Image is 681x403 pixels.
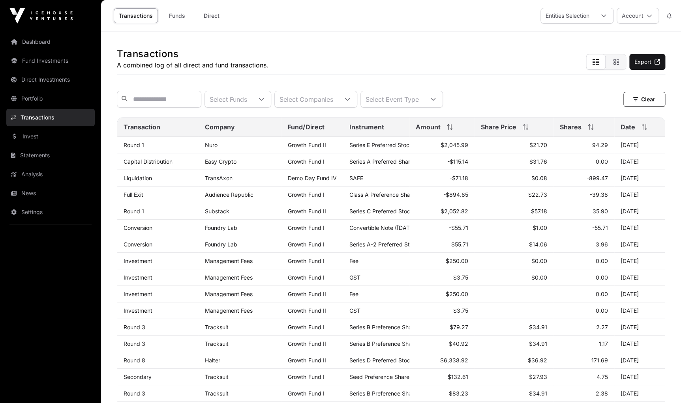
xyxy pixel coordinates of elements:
span: $31.76 [529,158,547,165]
a: Growth Fund I [288,274,324,281]
span: Series E Preferred Stock [349,142,412,148]
a: Conversion [124,224,152,231]
span: Series A Preferred Share [349,158,413,165]
td: [DATE] [614,187,665,203]
span: 35.90 [593,208,608,215]
div: Select Event Type [361,91,424,107]
span: Series B Preference Shares [349,324,419,330]
a: Transactions [114,8,158,23]
a: Analysis [6,166,95,183]
span: 0.00 [596,291,608,297]
a: Investment [124,291,152,297]
span: GST [349,307,360,314]
span: Fee [349,291,358,297]
a: Growth Fund II [288,340,326,347]
td: $6,338.92 [409,352,475,369]
a: Export [629,54,665,70]
span: Shares [560,122,582,132]
a: Dashboard [6,33,95,50]
span: 2.27 [596,324,608,330]
td: [DATE] [614,253,665,269]
a: Statements [6,147,95,164]
a: Growth Fund II [288,291,326,297]
span: $0.00 [531,274,547,281]
span: Series B Preference Shares [349,340,419,347]
td: [DATE] [614,220,665,236]
span: 2.38 [596,390,608,397]
a: Growth Fund I [288,191,324,198]
p: Management Fees [205,307,276,314]
span: Fund/Direct [288,122,324,132]
a: Full Exit [124,191,143,198]
a: Halter [205,357,220,364]
a: Conversion [124,241,152,248]
td: [DATE] [614,352,665,369]
span: Company [205,122,235,132]
td: $3.75 [409,269,475,286]
span: Convertible Note ([DATE]) [349,224,416,231]
a: Investment [124,274,152,281]
span: 171.69 [591,357,608,364]
div: Select Funds [205,91,252,107]
span: Amount [416,122,441,132]
span: 94.29 [592,142,608,148]
a: Growth Fund II [288,142,326,148]
span: $34.91 [529,340,547,347]
a: Capital Distribution [124,158,173,165]
button: Clear [623,92,665,107]
span: $36.92 [528,357,547,364]
a: Growth Fund II [288,357,326,364]
a: Investment [124,307,152,314]
td: $79.27 [409,319,475,336]
a: Invest [6,128,95,145]
td: [DATE] [614,137,665,153]
span: Series A-2 Preferred Stock [349,241,419,248]
td: $250.00 [409,286,475,302]
a: Foundry Lab [205,224,237,231]
img: Icehouse Ventures Logo [9,8,73,24]
span: Series B Preference Shares [349,390,419,397]
iframe: Chat Widget [642,365,681,403]
div: Entities Selection [541,8,594,23]
a: Funds [161,8,193,23]
td: -$115.14 [409,153,475,170]
span: Series C Preferred Stock [349,208,413,215]
a: Nuro [205,142,218,148]
td: $250.00 [409,253,475,269]
a: Direct [196,8,227,23]
a: Tracksuit [205,373,229,380]
a: Tracksuit [205,324,229,330]
td: [DATE] [614,369,665,385]
a: Growth Fund I [288,241,324,248]
td: [DATE] [614,203,665,220]
a: Round 3 [124,390,145,397]
span: GST [349,274,360,281]
td: $55.71 [409,236,475,253]
td: $3.75 [409,302,475,319]
a: Settings [6,203,95,221]
span: Class A Preference Shares [349,191,418,198]
a: Tracksuit [205,340,229,347]
a: Growth Fund II [288,307,326,314]
a: Demo Day Fund IV [288,175,336,181]
a: Foundry Lab [205,241,237,248]
td: [DATE] [614,385,665,402]
a: Portfolio [6,90,95,107]
td: $40.92 [409,336,475,352]
a: Round 8 [124,357,145,364]
a: Direct Investments [6,71,95,88]
span: $57.18 [531,208,547,215]
span: $21.70 [529,142,547,148]
span: SAFE [349,175,363,181]
a: Round 1 [124,142,144,148]
span: $0.00 [531,257,547,264]
span: $34.91 [529,390,547,397]
div: Select Companies [275,91,338,107]
td: [DATE] [614,153,665,170]
span: 4.75 [597,373,608,380]
span: $0.08 [531,175,547,181]
span: Fee [349,257,358,264]
td: -$894.85 [409,187,475,203]
td: [DATE] [614,236,665,253]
